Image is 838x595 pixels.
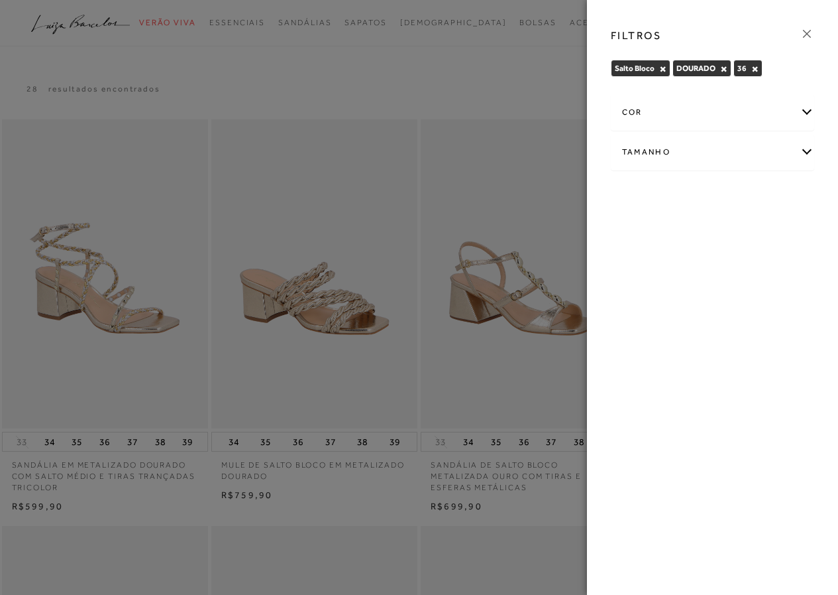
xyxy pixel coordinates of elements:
span: Salto Bloco [615,64,655,73]
div: Tamanho [611,135,814,170]
span: 36 [737,64,747,73]
span: DOURADO [676,64,715,73]
button: 36 Close [751,64,759,74]
div: cor [611,95,814,130]
button: Salto Bloco Close [659,64,666,74]
h3: FILTROS [611,28,662,43]
button: DOURADO Close [720,64,727,74]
